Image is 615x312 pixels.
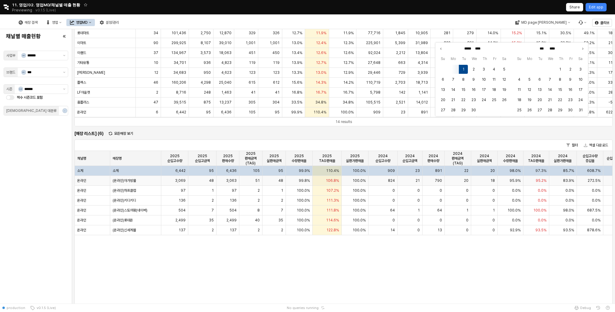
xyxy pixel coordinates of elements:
[191,154,214,163] span: 2025 순입고금액
[464,168,468,173] span: 22
[368,70,380,75] span: 29,446
[12,6,59,14] div: Previewing v0.1.5 (Live)
[12,7,32,13] span: Previewing
[600,20,609,25] p: 클리브
[514,56,524,62] span: Su
[556,106,565,115] button: 2025-05-29
[566,65,575,74] button: 2025-05-02
[515,106,524,115] button: 2025-05-25
[566,75,575,84] button: 2025-05-09
[566,95,575,104] button: 2025-05-23
[469,56,480,62] span: We
[154,60,158,65] span: 10
[343,90,354,95] span: 16.7%
[7,305,25,310] span: production
[366,40,380,45] span: 225,901
[343,31,354,35] span: 11.9%
[219,80,232,85] span: 25,040
[77,100,89,105] span: 홈플러스
[25,20,38,25] div: 매장 검색
[511,19,574,26] button: MD page [PERSON_NAME]
[242,151,260,166] span: 2025 판매금액(TAG)
[6,108,56,114] div: [DEMOGRAPHIC_DATA] 대분류
[66,19,95,26] button: 영업MD
[176,90,186,95] span: 8,716
[75,117,612,126] div: Table toolbar
[315,154,339,163] span: 2025 TAG판매율
[249,60,256,65] span: 119
[417,70,428,75] span: 3,939
[61,68,68,77] button: 제안 사항 표시
[106,20,119,25] div: 설정/관리
[335,119,352,125] div: 14 results
[292,50,302,55] span: 13.4%
[418,60,428,65] span: 4,314
[435,168,442,173] span: 891
[299,168,310,173] span: 99.9%
[398,70,405,75] span: 729
[76,20,88,25] div: 영업MD
[249,110,256,115] span: 105
[77,50,86,55] span: 이랜드
[459,106,468,115] button: 2025-04-29
[343,100,354,105] span: 34.8%
[106,129,136,138] button: Close
[35,305,56,310] span: v0.1.5 (Live)
[249,70,256,75] span: 123
[19,87,23,91] span: S3
[113,156,122,161] span: 매장명
[525,106,534,115] button: 2025-05-26
[154,70,158,75] span: 12
[341,110,354,115] span: 100.0%
[399,90,405,95] span: 142
[396,100,405,105] span: 2,521
[545,85,554,94] button: 2025-05-14
[320,306,326,310] button: Reset app state
[444,40,450,45] span: 822
[204,60,211,65] span: 936
[459,85,468,94] button: 2025-04-15
[176,110,186,115] span: 6,442
[83,2,89,8] button: Add app to favorites
[6,52,15,58] div: 사업부
[22,53,26,58] span: A1
[416,80,428,85] span: 18,713
[388,168,395,173] span: 909
[273,31,280,35] span: 326
[74,131,104,136] h6: [매장 리스트] (6)
[469,65,478,74] button: 2025-04-02
[469,75,478,84] button: 2025-04-09
[316,70,326,75] span: 13.0%
[15,19,41,26] div: 매장 검색
[545,106,554,115] button: 2025-05-28
[566,85,575,94] button: 2025-05-16
[343,80,354,85] span: 14.2%
[248,100,256,105] span: 305
[447,151,468,166] span: 2024 판매금액(TAG)
[291,110,302,115] span: 99.9%
[449,75,458,84] button: 2025-04-07
[552,154,574,163] span: 2024 실판가판매율
[489,85,498,94] button: 2025-04-18
[569,5,580,10] p: Share
[469,106,478,115] button: 2025-04-30
[63,109,67,113] span: -
[275,90,280,95] span: 41
[316,60,326,65] span: 12.7%
[314,110,326,115] span: 110.4%
[164,154,186,163] span: 2025 순입고수량
[556,75,565,84] button: 2025-05-08
[77,70,105,75] span: [PERSON_NAME]
[489,95,498,104] button: 2025-04-25
[201,80,211,85] span: 4,298
[366,80,380,85] span: 110,719
[525,95,534,104] button: 2025-05-19
[556,56,566,62] span: Th
[521,20,566,25] div: MD page [PERSON_NAME]
[479,65,488,74] button: 2025-04-03
[17,95,43,100] span: 짝수 시즌코드 포함
[292,31,302,35] span: 12.7%
[438,46,444,52] button: Previous month
[6,33,53,39] h4: 채널별 매출현황
[479,85,488,94] button: 2025-04-17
